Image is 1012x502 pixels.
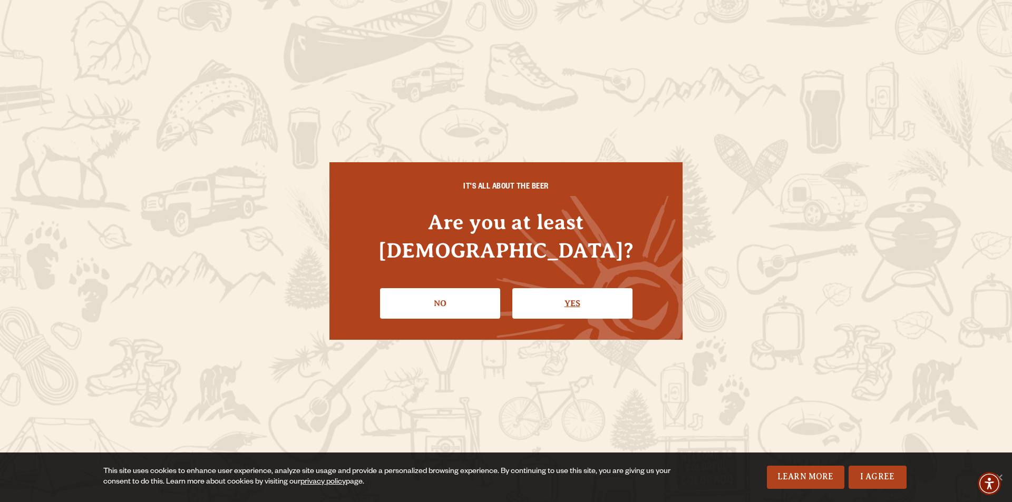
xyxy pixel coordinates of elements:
[512,288,632,319] a: Confirm I'm 21 or older
[300,478,346,487] a: privacy policy
[849,466,907,489] a: I Agree
[103,467,679,488] div: This site uses cookies to enhance user experience, analyze site usage and provide a personalized ...
[978,472,1001,495] div: Accessibility Menu
[351,183,661,193] h6: IT'S ALL ABOUT THE BEER
[351,208,661,264] h4: Are you at least [DEMOGRAPHIC_DATA]?
[380,288,500,319] a: No
[767,466,844,489] a: Learn More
